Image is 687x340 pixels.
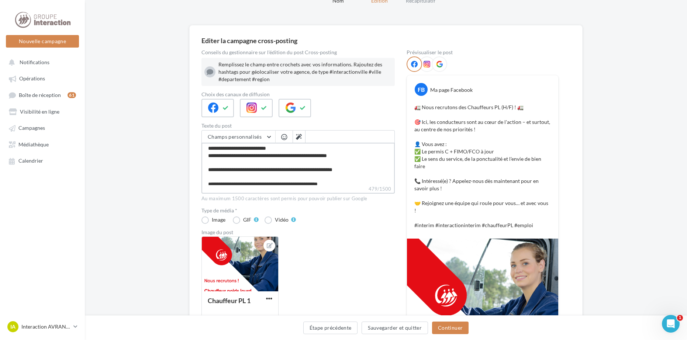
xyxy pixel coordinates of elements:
div: Image du post [201,230,395,235]
div: FB [415,83,428,96]
span: Opérations [19,76,45,82]
button: Notifications [4,55,77,69]
label: Texte du post [201,123,395,128]
div: Remplissez le champ entre crochets avec vos informations. Rajoutez des hashtags pour géolocaliser... [218,61,392,83]
button: Champs personnalisés [202,131,275,143]
span: Notifications [20,59,49,65]
a: Médiathèque [4,138,80,151]
p: 🚛 Nous recrutons des Chauffeurs PL (H/F) ! 🚛 🎯 Ici, les conducteurs sont au cœur de l'action – et... [414,104,551,229]
span: Boîte de réception [19,92,61,98]
span: Campagnes [18,125,45,131]
div: Au maximum 1500 caractères sont permis pour pouvoir publier sur Google [201,195,395,202]
span: Médiathèque [18,141,49,148]
div: Image [212,217,225,222]
a: Calendrier [4,154,80,167]
a: IA Interaction AVRANCHES [6,320,79,334]
button: Nouvelle campagne [6,35,79,48]
span: IA [10,323,15,330]
label: 479/1500 [201,185,395,194]
div: GIF [243,217,251,222]
button: Étape précédente [303,322,358,334]
div: Vidéo [275,217,289,222]
label: Type de média * [201,208,395,213]
div: Editer la campagne cross-posting [201,37,297,44]
div: 61 [68,92,76,98]
span: Visibilité en ligne [20,108,59,115]
button: Sauvegarder et quitter [362,322,428,334]
a: Campagnes [4,121,80,134]
div: Prévisualiser le post [407,50,559,55]
a: Visibilité en ligne [4,105,80,118]
span: Champs personnalisés [208,133,262,140]
iframe: Intercom live chat [662,315,680,333]
p: Interaction AVRANCHES [21,323,70,330]
div: Conseils du gestionnaire sur l'édition du post Cross-posting [201,50,395,55]
span: 1 [677,315,683,321]
a: Boîte de réception61 [4,88,80,102]
button: Continuer [432,322,469,334]
label: Choix des canaux de diffusion [201,92,395,97]
div: Chauffeur PL 1 [208,296,251,305]
div: Ma page Facebook [430,86,473,94]
a: Opérations [4,72,80,85]
span: Calendrier [18,158,43,164]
